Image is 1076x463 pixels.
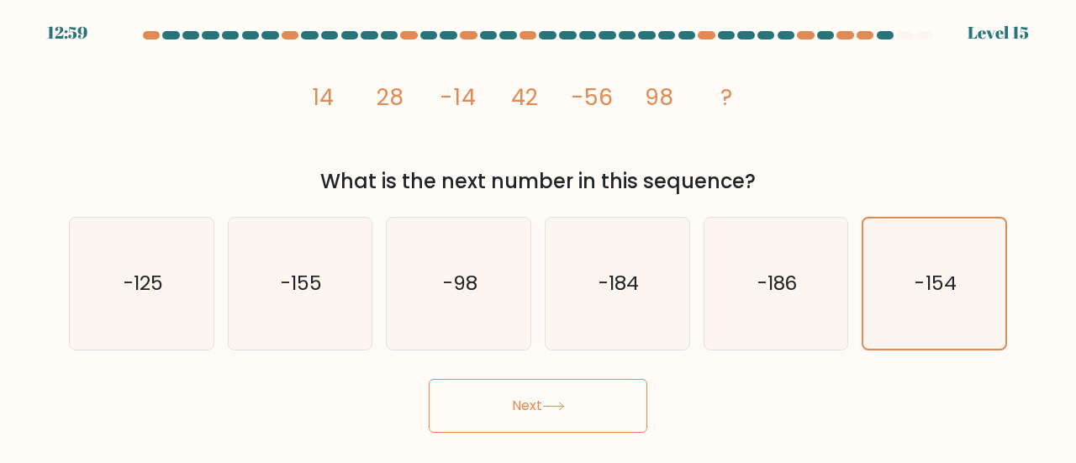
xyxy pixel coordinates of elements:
[645,82,673,113] tspan: 98
[571,82,613,113] tspan: -56
[968,20,1029,45] div: Level 15
[123,269,162,297] text: -125
[915,270,957,297] text: -154
[443,269,477,297] text: -98
[512,82,539,113] tspan: 42
[47,20,87,45] div: 12:59
[79,166,997,197] div: What is the next number in this sequence?
[440,82,476,113] tspan: -14
[429,379,647,433] button: Next
[313,82,335,113] tspan: 14
[720,82,732,113] tspan: ?
[757,269,798,297] text: -186
[281,269,322,297] text: -155
[377,82,404,113] tspan: 28
[599,269,639,297] text: -184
